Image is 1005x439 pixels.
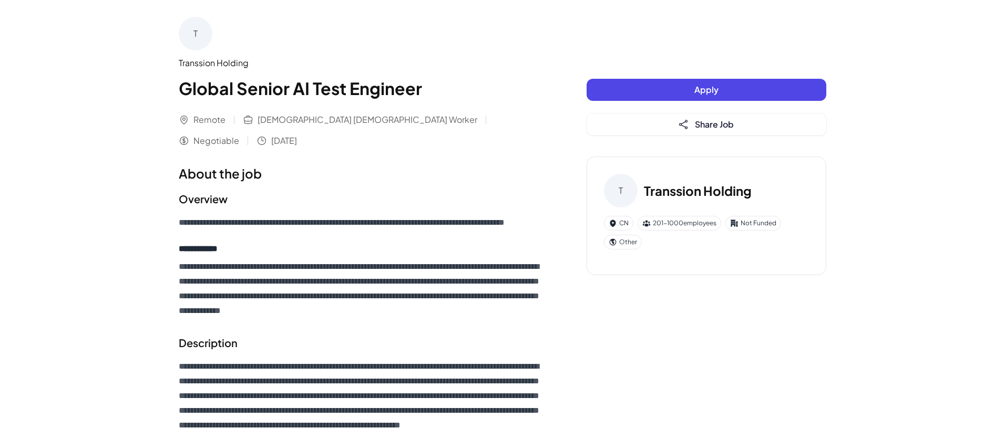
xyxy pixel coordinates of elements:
[271,134,297,147] span: [DATE]
[604,174,638,207] div: T
[604,216,633,231] div: CN
[179,164,545,183] h1: About the job
[193,134,239,147] span: Negotiable
[694,84,719,95] span: Apply
[193,113,225,126] span: Remote
[179,76,545,101] h1: Global Senior AI Test Engineer
[587,113,826,135] button: Share Job
[725,216,781,231] div: Not Funded
[695,119,734,130] span: Share Job
[604,235,642,249] div: Other
[179,335,545,351] h2: Description
[644,181,752,200] h3: Transsion Holding
[179,17,212,50] div: T
[179,57,545,69] div: Transsion Holding
[587,79,826,101] button: Apply
[258,113,477,126] span: [DEMOGRAPHIC_DATA] [DEMOGRAPHIC_DATA] Worker
[179,191,545,207] h2: Overview
[638,216,721,231] div: 201-1000 employees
